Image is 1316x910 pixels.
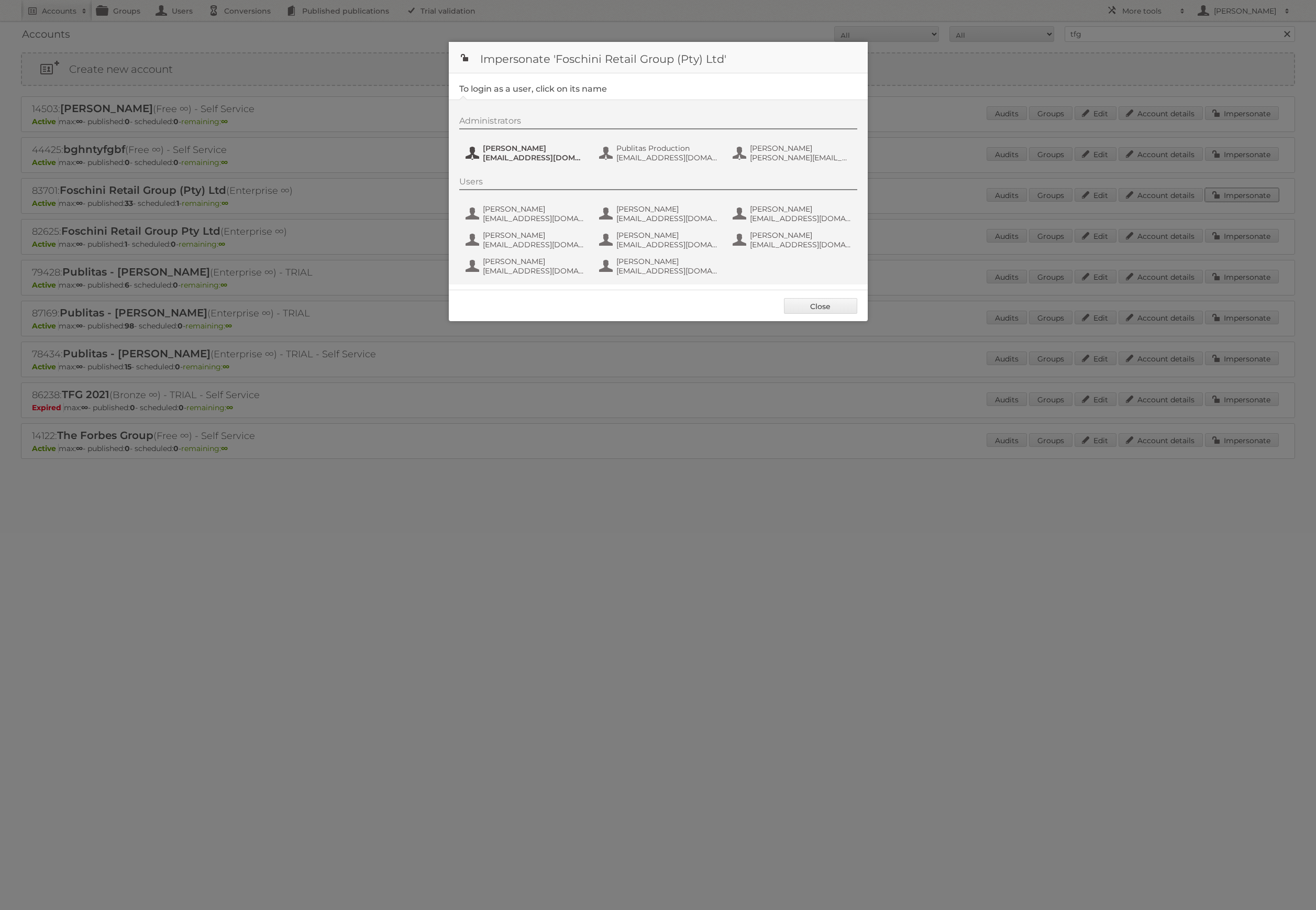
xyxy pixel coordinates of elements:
span: [PERSON_NAME] [616,204,718,214]
span: [PERSON_NAME] [483,231,584,240]
span: [PERSON_NAME] [616,257,718,266]
button: [PERSON_NAME] [EMAIL_ADDRESS][DOMAIN_NAME] [732,203,855,224]
span: [PERSON_NAME] [750,231,851,240]
span: [PERSON_NAME] [483,144,584,153]
button: [PERSON_NAME] [EMAIL_ADDRESS][DOMAIN_NAME] [465,229,588,250]
span: [EMAIL_ADDRESS][DOMAIN_NAME] [616,153,718,162]
span: [EMAIL_ADDRESS][DOMAIN_NAME] [750,214,851,223]
span: [EMAIL_ADDRESS][DOMAIN_NAME] [616,214,718,223]
span: [PERSON_NAME][EMAIL_ADDRESS][DOMAIN_NAME] [750,153,851,162]
h1: Impersonate 'Foschini Retail Group (Pty) Ltd' [449,42,868,73]
button: [PERSON_NAME] [EMAIL_ADDRESS][DOMAIN_NAME] [465,203,588,224]
span: [EMAIL_ADDRESS][DOMAIN_NAME] [483,266,584,276]
span: [PERSON_NAME] [750,204,851,214]
button: [PERSON_NAME] [PERSON_NAME][EMAIL_ADDRESS][DOMAIN_NAME] [732,142,855,163]
button: [PERSON_NAME] [EMAIL_ADDRESS][DOMAIN_NAME] [465,256,588,277]
span: [EMAIL_ADDRESS][DOMAIN_NAME] [483,240,584,249]
span: [PERSON_NAME] [483,204,584,214]
span: [EMAIL_ADDRESS][DOMAIN_NAME] [616,266,718,276]
span: [EMAIL_ADDRESS][DOMAIN_NAME] [483,214,584,223]
span: [PERSON_NAME] [483,257,584,266]
legend: To login as a user, click on its name [459,84,607,94]
span: Publitas Production [616,144,718,153]
button: [PERSON_NAME] [EMAIL_ADDRESS][DOMAIN_NAME] [598,203,721,224]
span: [PERSON_NAME] [750,144,851,153]
div: Users [459,177,857,190]
span: [EMAIL_ADDRESS][DOMAIN_NAME] [616,240,718,249]
button: [PERSON_NAME] [EMAIL_ADDRESS][DOMAIN_NAME] [598,256,721,277]
span: [EMAIL_ADDRESS][DOMAIN_NAME] [750,240,851,249]
div: Administrators [459,116,857,129]
button: [PERSON_NAME] [EMAIL_ADDRESS][DOMAIN_NAME] [598,229,721,250]
span: [EMAIL_ADDRESS][DOMAIN_NAME] [483,153,584,162]
button: Publitas Production [EMAIL_ADDRESS][DOMAIN_NAME] [598,142,721,163]
button: [PERSON_NAME] [EMAIL_ADDRESS][DOMAIN_NAME] [732,229,855,250]
button: [PERSON_NAME] [EMAIL_ADDRESS][DOMAIN_NAME] [465,142,588,163]
span: [PERSON_NAME] [616,231,718,240]
a: Close [784,298,857,314]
